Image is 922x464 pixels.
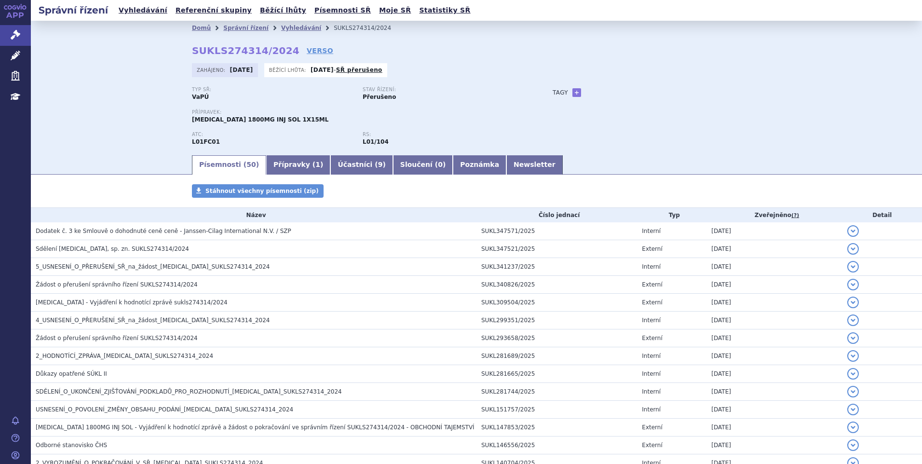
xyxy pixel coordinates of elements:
[192,116,328,123] span: [MEDICAL_DATA] 1800MG INJ SOL 1X15ML
[192,45,299,56] strong: SUKLS274314/2024
[706,208,842,222] th: Zveřejněno
[847,297,859,308] button: detail
[642,228,661,234] span: Interní
[197,66,227,74] span: Zahájeno:
[476,419,637,437] td: SUKL147853/2025
[476,222,637,240] td: SUKL347571/2025
[192,155,266,175] a: Písemnosti (50)
[36,406,293,413] span: USNESENÍ_O_POVOLENÍ_ZMĚNY_OBSAHU_PODÁNÍ_DARZALEX_SUKLS274314_2024
[642,317,661,324] span: Interní
[315,161,320,168] span: 1
[36,263,270,270] span: 5_USNESENÍ_O_PŘERUŠENÍ_SŘ_na_žádost_DARZALEX_SUKLS274314_2024
[230,67,253,73] strong: [DATE]
[416,4,473,17] a: Statistiky SŘ
[706,383,842,401] td: [DATE]
[192,94,209,100] strong: VaPÚ
[642,370,661,377] span: Interní
[476,276,637,294] td: SUKL340826/2025
[36,299,228,306] span: DARZALEX - Vyjádření k hodnotící zprávě sukls274314/2024
[553,87,568,98] h3: Tagy
[363,87,524,93] p: Stav řízení:
[336,67,382,73] a: SŘ přerušeno
[192,132,353,137] p: ATC:
[223,25,269,31] a: Správní řízení
[476,383,637,401] td: SUKL281744/2025
[192,138,220,145] strong: DARATUMUMAB
[476,240,637,258] td: SUKL347521/2025
[31,3,116,17] h2: Správní řízení
[706,347,842,365] td: [DATE]
[363,132,524,137] p: RS:
[192,184,324,198] a: Stáhnout všechny písemnosti (zip)
[36,317,270,324] span: 4_USNESENÍ_O_PŘERUŠENÍ_SŘ_na_žádost_DARZALEX_SUKLS274314_2024
[312,4,374,17] a: Písemnosti SŘ
[642,281,662,288] span: Externí
[847,404,859,415] button: detail
[476,365,637,383] td: SUKL281665/2025
[642,246,662,252] span: Externí
[330,155,393,175] a: Účastníci (9)
[706,419,842,437] td: [DATE]
[307,46,333,55] a: VERSO
[438,161,443,168] span: 0
[476,401,637,419] td: SUKL151757/2025
[847,243,859,255] button: detail
[281,25,321,31] a: Vyhledávání
[36,370,107,377] span: Důkazy opatřené SÚKL II
[476,208,637,222] th: Číslo jednací
[36,388,342,395] span: SDĚLENÍ_O_UKONČENÍ_ZJIŠŤOVÁNÍ_PODKLADŮ_PRO_ROZHODNUTÍ_DARZALEX_SUKLS274314_2024
[706,401,842,419] td: [DATE]
[36,353,213,359] span: 2_HODNOTÍCÍ_ZPRÁVA_DARZALEX_SUKLS274314_2024
[642,299,662,306] span: Externí
[847,279,859,290] button: detail
[642,263,661,270] span: Interní
[453,155,506,175] a: Poznámka
[847,350,859,362] button: detail
[363,94,396,100] strong: Přerušeno
[706,222,842,240] td: [DATE]
[36,442,107,449] span: Odborné stanovisko ČHS
[116,4,170,17] a: Vyhledávání
[842,208,922,222] th: Detail
[36,228,291,234] span: Dodatek č. 3 ke Smlouvě o dohodnuté ceně ceně - Janssen-Cilag International N.V. / SZP
[36,335,198,341] span: Žádost o přerušení správního řízení SUKLS274314/2024
[269,66,308,74] span: Běžící lhůta:
[847,386,859,397] button: detail
[847,332,859,344] button: detail
[173,4,255,17] a: Referenční skupiny
[637,208,706,222] th: Typ
[642,353,661,359] span: Interní
[847,314,859,326] button: detail
[706,276,842,294] td: [DATE]
[476,437,637,454] td: SUKL146556/2025
[847,439,859,451] button: detail
[192,109,533,115] p: Přípravek:
[476,294,637,312] td: SUKL309504/2025
[642,335,662,341] span: Externí
[847,261,859,273] button: detail
[266,155,330,175] a: Přípravky (1)
[378,161,383,168] span: 9
[36,246,189,252] span: Sdělení DARZALEX, sp. zn. SUKLS274314/2024
[31,208,476,222] th: Název
[311,67,334,73] strong: [DATE]
[205,188,319,194] span: Stáhnout všechny písemnosti (zip)
[706,329,842,347] td: [DATE]
[642,424,662,431] span: Externí
[706,365,842,383] td: [DATE]
[791,212,799,219] abbr: (?)
[572,88,581,97] a: +
[36,281,198,288] span: Žádost o přerušení správního řízení SUKLS274314/2024
[642,442,662,449] span: Externí
[706,240,842,258] td: [DATE]
[706,258,842,276] td: [DATE]
[363,138,389,145] strong: daratumumab
[706,294,842,312] td: [DATE]
[311,66,382,74] p: -
[476,347,637,365] td: SUKL281689/2025
[476,258,637,276] td: SUKL341237/2025
[847,368,859,380] button: detail
[476,312,637,329] td: SUKL299351/2025
[393,155,453,175] a: Sloučení (0)
[847,422,859,433] button: detail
